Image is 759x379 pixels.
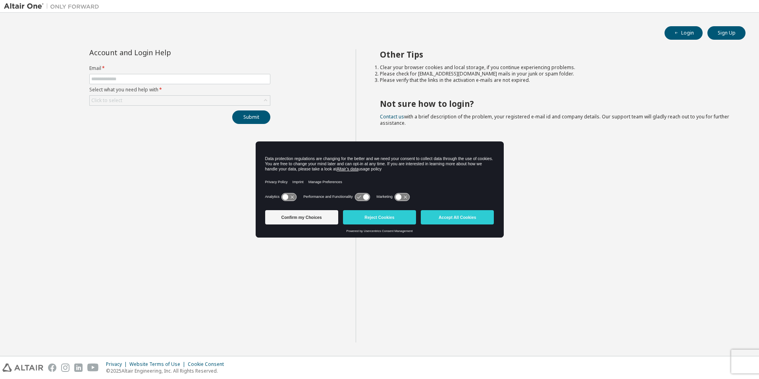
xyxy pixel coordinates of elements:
[48,364,56,372] img: facebook.svg
[74,364,83,372] img: linkedin.svg
[380,77,732,83] li: Please verify that the links in the activation e-mails are not expired.
[2,364,43,372] img: altair_logo.svg
[707,26,746,40] button: Sign Up
[380,113,404,120] a: Contact us
[129,361,188,367] div: Website Terms of Use
[106,367,229,374] p: © 2025 Altair Engineering, Inc. All Rights Reserved.
[89,49,234,56] div: Account and Login Help
[90,96,270,105] div: Click to select
[380,64,732,71] li: Clear your browser cookies and local storage, if you continue experiencing problems.
[89,87,270,93] label: Select what you need help with
[188,361,229,367] div: Cookie Consent
[106,361,129,367] div: Privacy
[87,364,99,372] img: youtube.svg
[380,49,732,60] h2: Other Tips
[380,99,732,109] h2: Not sure how to login?
[232,110,270,124] button: Submit
[61,364,69,372] img: instagram.svg
[91,97,122,104] div: Click to select
[89,65,270,72] label: Email
[665,26,703,40] button: Login
[380,113,729,126] span: with a brief description of the problem, your registered e-mail id and company details. Our suppo...
[380,71,732,77] li: Please check for [EMAIL_ADDRESS][DOMAIN_NAME] mails in your junk or spam folder.
[4,2,103,10] img: Altair One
